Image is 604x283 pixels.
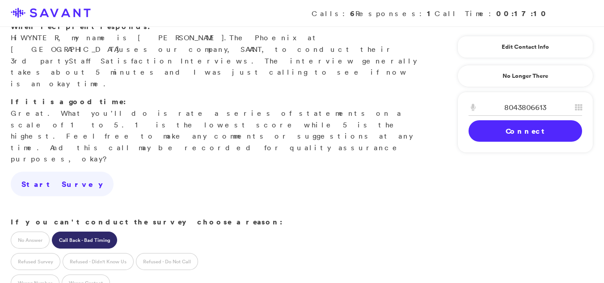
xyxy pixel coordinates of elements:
p: Hi , my name is [PERSON_NAME]. uses our company, SAVANT, to conduct their 3rd party s. The interv... [11,21,423,90]
strong: 1 [427,8,435,18]
a: Start Survey [11,172,114,197]
label: Call Back - Bad Timing [52,232,117,249]
strong: When recipient responds: [11,21,150,31]
strong: 00:17:10 [496,8,549,18]
label: Refused - Didn't Know Us [63,253,134,270]
span: WYNTER [21,33,58,42]
p: Great. What you'll do is rate a series of statements on a scale of 1 to 5. 1 is the lowest score ... [11,96,423,165]
a: Connect [469,120,582,142]
strong: 6 [350,8,355,18]
span: Staff Satisfaction Interview [69,56,244,65]
strong: If it is a good time: [11,97,126,106]
a: No Longer There [457,65,593,87]
label: No Answer [11,232,50,249]
span: The Phoenix at [GEOGRAPHIC_DATA] [11,33,320,54]
strong: If you can't conduct the survey choose a reason: [11,217,283,227]
label: Refused Survey [11,253,60,270]
a: Edit Contact Info [469,40,582,54]
label: Refused - Do Not Call [136,253,198,270]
